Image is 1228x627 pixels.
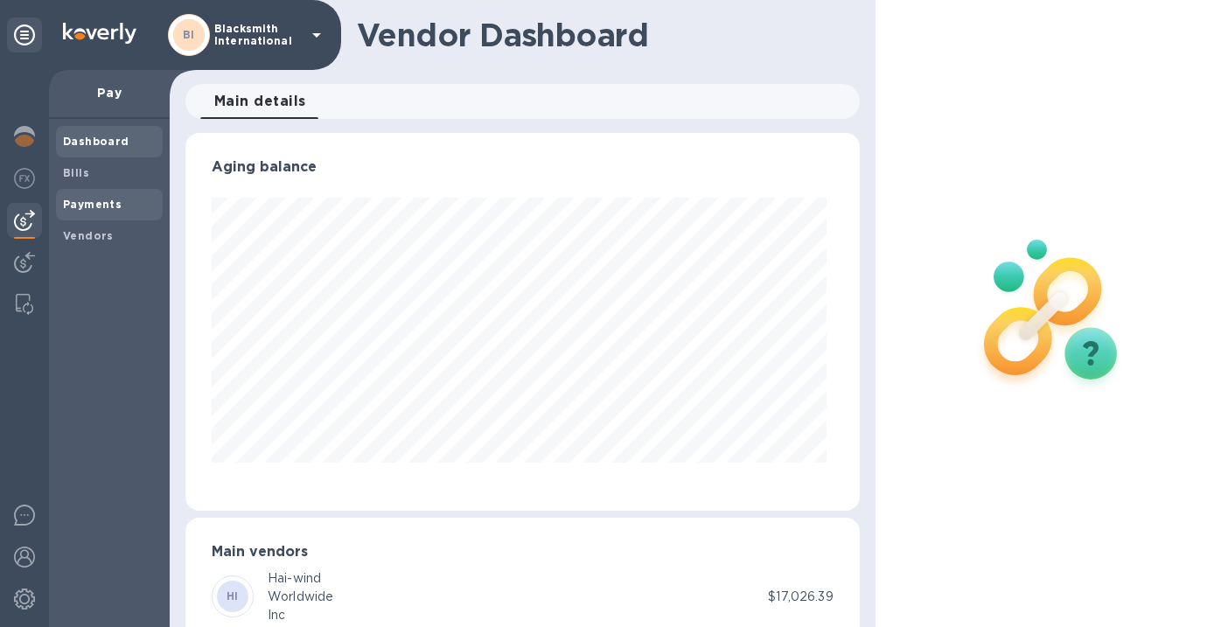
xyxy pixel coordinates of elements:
[268,569,333,588] div: Hai-wind
[214,23,302,47] p: Blacksmith International
[63,198,122,211] b: Payments
[63,229,114,242] b: Vendors
[212,159,834,176] h3: Aging balance
[63,135,129,148] b: Dashboard
[357,17,848,53] h1: Vendor Dashboard
[7,17,42,52] div: Unpin categories
[768,588,833,606] p: $17,026.39
[63,23,136,44] img: Logo
[268,606,333,624] div: Inc
[183,28,195,41] b: BI
[63,166,89,179] b: Bills
[212,544,834,561] h3: Main vendors
[214,89,306,114] span: Main details
[268,588,333,606] div: Worldwide
[14,168,35,189] img: Foreign exchange
[63,84,156,101] p: Pay
[227,589,239,603] b: HI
